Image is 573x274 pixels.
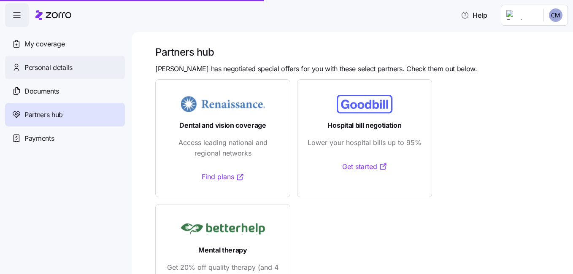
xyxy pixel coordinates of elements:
img: c1461d6376370ef1e3ee002ffc571ab6 [549,8,562,22]
a: Personal details [5,56,125,79]
span: Access leading national and regional networks [166,137,280,158]
a: Find plans [202,172,244,182]
span: Mental therapy [198,245,247,255]
span: [PERSON_NAME] has negotiated special offers for you with these select partners. Check them out be... [155,64,477,74]
a: Get started [342,161,387,172]
span: My coverage [24,39,65,49]
span: Hospital bill negotiation [327,120,401,131]
span: Dental and vision coverage [179,120,266,131]
img: Employer logo [506,10,537,20]
span: Help [461,10,487,20]
a: Payments [5,126,125,150]
span: Partners hub [24,110,63,120]
button: Help [454,7,494,24]
a: Documents [5,79,125,103]
span: Payments [24,133,54,144]
h1: Partners hub [155,46,561,59]
a: Partners hub [5,103,125,126]
span: Documents [24,86,59,97]
a: My coverage [5,32,125,56]
span: Personal details [24,62,73,73]
span: Lower your hospital bills up to 95% [308,137,422,148]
